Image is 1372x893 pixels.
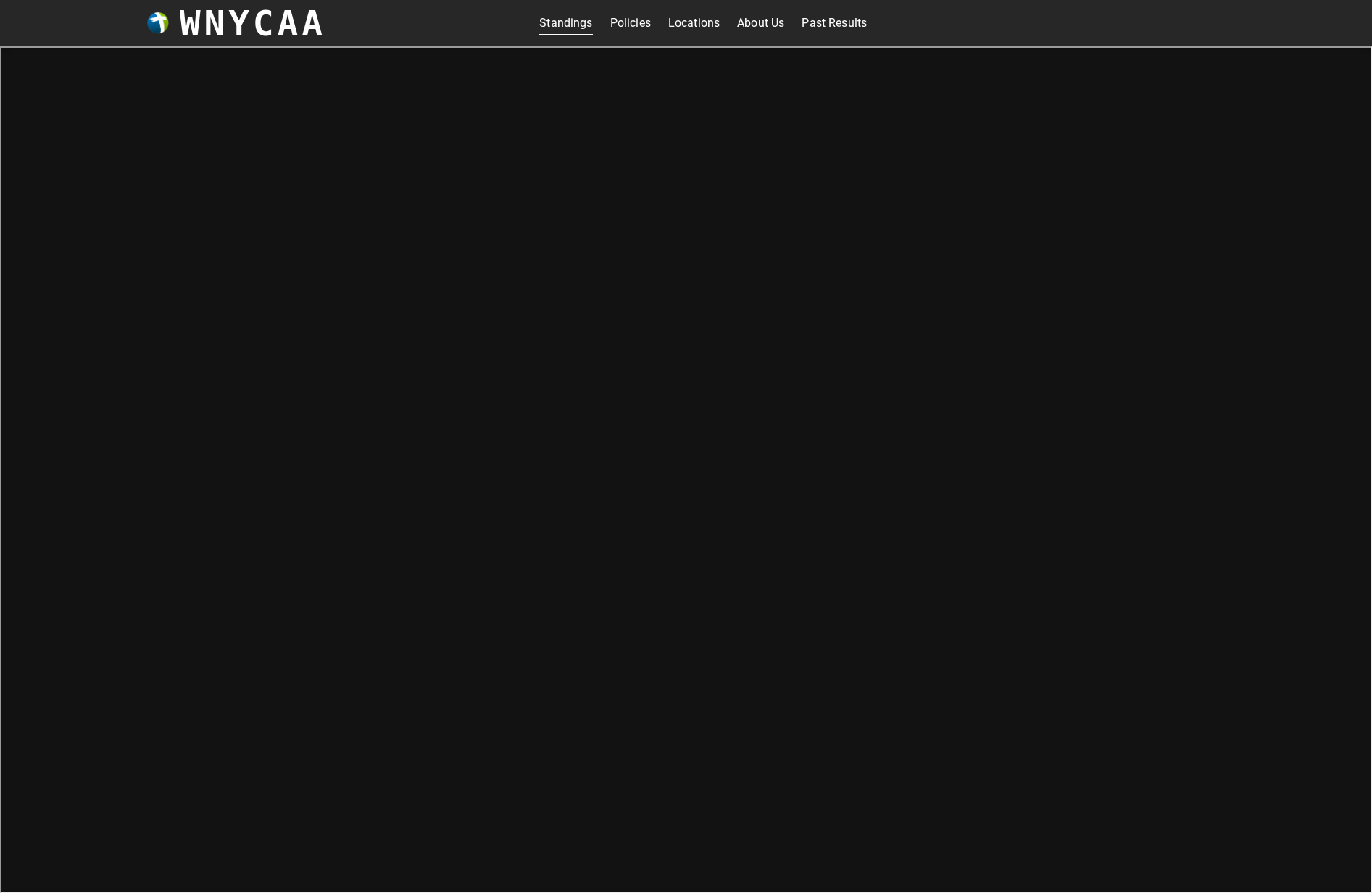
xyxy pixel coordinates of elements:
a: Past Results [802,12,867,35]
a: Locations [668,12,720,35]
a: Policies [610,12,651,35]
a: Standings [539,12,592,35]
a: About Us [737,12,784,35]
img: wnycaaBall.png [147,12,169,34]
h3: WNYCAA [180,3,326,43]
